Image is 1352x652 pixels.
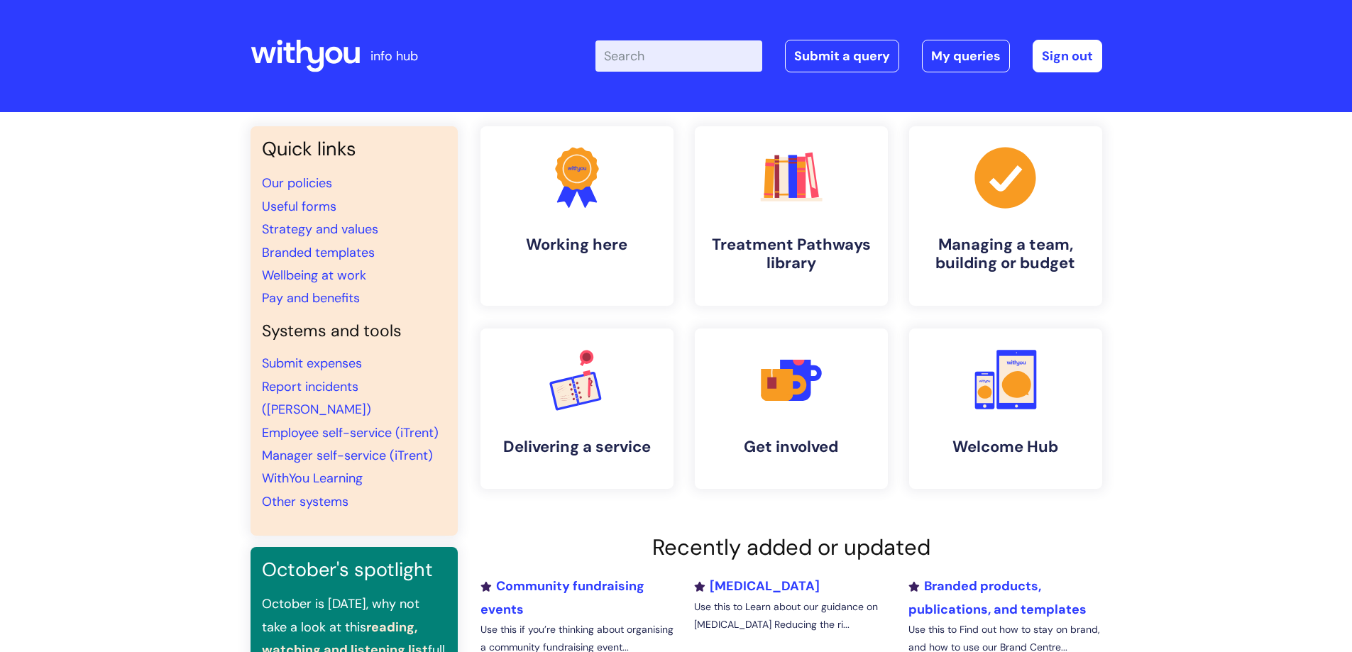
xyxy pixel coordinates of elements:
[920,438,1091,456] h4: Welcome Hub
[262,289,360,306] a: Pay and benefits
[262,221,378,238] a: Strategy and values
[785,40,899,72] a: Submit a query
[480,578,644,617] a: Community fundraising events
[694,578,820,595] a: [MEDICAL_DATA]
[909,126,1102,306] a: Managing a team, building or budget
[262,470,363,487] a: WithYou Learning
[262,175,332,192] a: Our policies
[922,40,1010,72] a: My queries
[262,493,348,510] a: Other systems
[262,447,433,464] a: Manager self-service (iTrent)
[262,378,371,418] a: Report incidents ([PERSON_NAME])
[706,236,876,273] h4: Treatment Pathways library
[262,198,336,215] a: Useful forms
[595,40,1102,72] div: | -
[480,126,674,306] a: Working here
[262,267,366,284] a: Wellbeing at work
[262,558,446,581] h3: October's spotlight
[262,424,439,441] a: Employee self-service (iTrent)
[920,236,1091,273] h4: Managing a team, building or budget
[480,328,674,489] a: Delivering a service
[370,45,418,67] p: info hub
[1033,40,1102,72] a: Sign out
[695,328,888,489] a: Get involved
[262,321,446,341] h4: Systems and tools
[480,534,1102,560] h2: Recently added or updated
[492,236,662,254] h4: Working here
[694,598,887,634] p: Use this to Learn about our guidance on [MEDICAL_DATA] Reducing the ri...
[706,438,876,456] h4: Get involved
[908,578,1087,617] a: Branded products, publications, and templates
[262,138,446,160] h3: Quick links
[262,244,375,261] a: Branded templates
[262,355,362,372] a: Submit expenses
[595,40,762,72] input: Search
[492,438,662,456] h4: Delivering a service
[695,126,888,306] a: Treatment Pathways library
[909,328,1102,489] a: Welcome Hub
